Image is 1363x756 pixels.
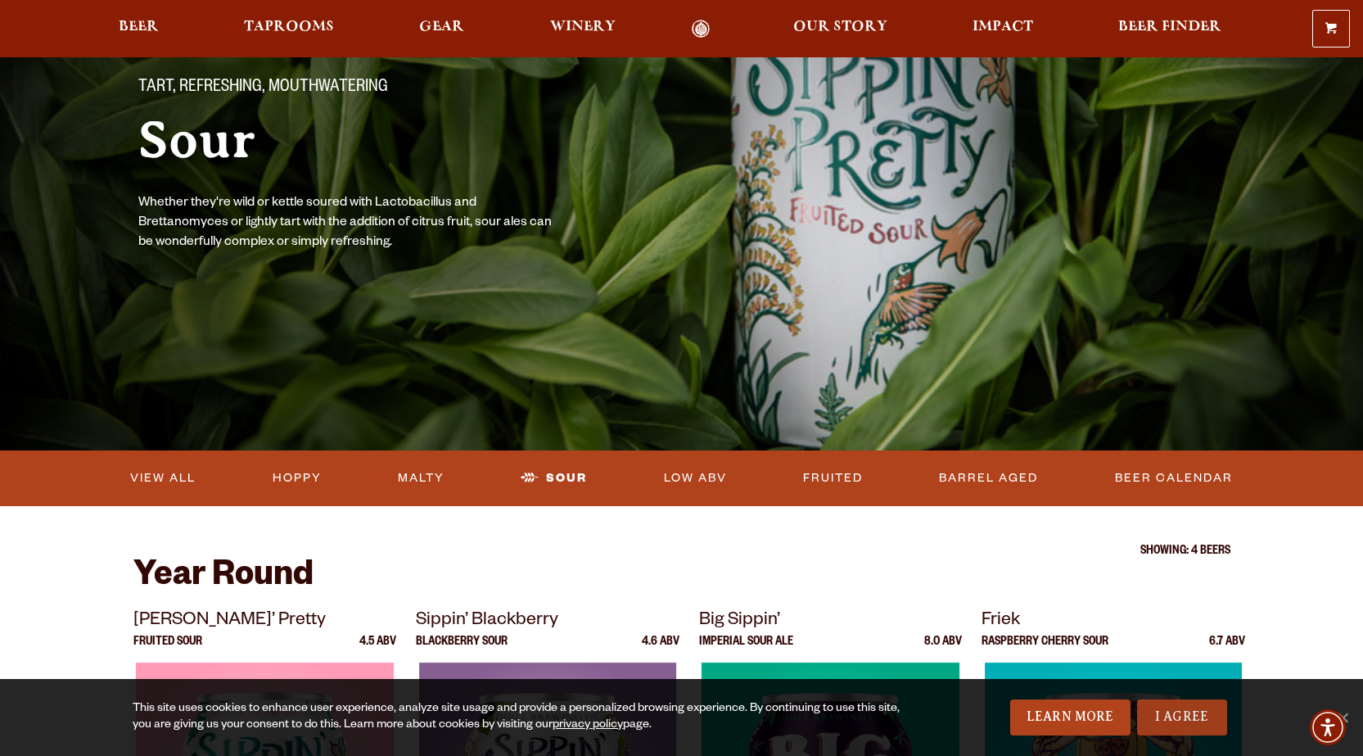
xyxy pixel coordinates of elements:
[133,607,397,636] p: [PERSON_NAME]’ Pretty
[642,636,679,663] p: 4.6 ABV
[539,20,626,38] a: Winery
[550,20,616,34] span: Winery
[657,459,733,497] a: Low ABV
[359,636,396,663] p: 4.5 ABV
[119,20,159,34] span: Beer
[138,194,557,253] p: Whether they're wild or kettle soured with Lactobacillus and Brettanomyces or lightly tart with t...
[1108,459,1239,497] a: Beer Calendar
[924,636,962,663] p: 8.0 ABV
[138,112,649,168] h1: Sour
[266,459,328,497] a: Hoppy
[133,545,1230,559] p: Showing: 4 Beers
[1108,20,1232,38] a: Beer Finder
[932,459,1045,497] a: Barrel Aged
[1310,709,1346,745] div: Accessibility Menu
[973,20,1033,34] span: Impact
[793,20,887,34] span: Our Story
[1137,699,1227,736] a: I Agree
[244,20,334,34] span: Taprooms
[408,20,475,38] a: Gear
[553,719,623,732] a: privacy policy
[419,20,464,34] span: Gear
[133,636,202,663] p: Fruited Sour
[124,459,202,497] a: View All
[416,636,508,663] p: Blackberry Sour
[670,20,732,38] a: Odell Home
[233,20,345,38] a: Taprooms
[514,459,593,497] a: Sour
[416,607,679,636] p: Sippin’ Blackberry
[699,607,963,636] p: Big Sippin’
[108,20,169,38] a: Beer
[1010,699,1131,736] a: Learn More
[699,636,793,663] p: Imperial Sour Ale
[1118,20,1221,34] span: Beer Finder
[138,78,388,99] span: Tart, Refreshing, Mouthwatering
[982,636,1108,663] p: Raspberry Cherry Sour
[797,459,869,497] a: Fruited
[133,559,1230,598] h2: Year Round
[1209,636,1245,663] p: 6.7 ABV
[133,701,901,734] div: This site uses cookies to enhance user experience, analyze site usage and provide a personalized ...
[391,459,451,497] a: Malty
[962,20,1044,38] a: Impact
[982,607,1245,636] p: Friek
[783,20,898,38] a: Our Story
